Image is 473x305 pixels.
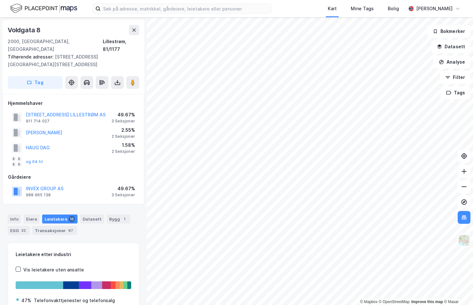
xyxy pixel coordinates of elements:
div: Info [8,215,21,223]
div: 13 [69,216,75,222]
button: Analyse [433,56,470,68]
div: Vis leietakere uten ansatte [23,266,84,274]
div: 2.55% [112,126,135,134]
div: Hjemmelshaver [8,99,139,107]
div: [STREET_ADDRESS][GEOGRAPHIC_DATA][STREET_ADDRESS] [8,53,134,68]
div: 3 Seksjoner [111,192,135,198]
a: Improve this map [411,300,443,304]
div: 49.67% [111,111,135,119]
iframe: Chat Widget [441,274,473,305]
div: Voldgata 8 [8,25,42,35]
button: Filter [440,71,470,84]
div: 3 Seksjoner [111,119,135,124]
button: Tags [441,86,470,99]
div: Eiere [24,215,40,223]
div: 2 Seksjoner [112,149,135,154]
button: Datasett [432,40,470,53]
div: Gårdeiere [8,173,139,181]
a: Mapbox [360,300,378,304]
div: 911 714 027 [26,119,49,124]
div: [PERSON_NAME] [416,5,453,12]
div: 1.58% [112,141,135,149]
div: Bygg [107,215,130,223]
div: Kart [328,5,337,12]
div: 1 [121,216,128,222]
button: Tag [8,76,63,89]
img: logo.f888ab2527a4732fd821a326f86c7f29.svg [10,3,77,14]
div: Leietakere [42,215,78,223]
div: Kontrollprogram for chat [441,274,473,305]
div: Leietakere etter industri [16,251,131,258]
button: Bokmerker [427,25,470,38]
span: Tilhørende adresser: [8,54,55,59]
div: ESG [8,226,30,235]
div: Telefonvakttjenester og telefonsalg [34,297,115,304]
input: Søk på adresse, matrikkel, gårdeiere, leietakere eller personer [101,4,271,13]
a: OpenStreetMap [379,300,410,304]
div: Bolig [388,5,399,12]
img: Z [458,234,470,246]
div: 988 965 138 [26,192,51,198]
div: 49.67% [111,185,135,192]
div: 47% [21,297,31,304]
div: 2000, [GEOGRAPHIC_DATA], [GEOGRAPHIC_DATA] [8,38,103,53]
div: Datasett [80,215,104,223]
div: Transaksjoner [32,226,77,235]
div: 97 [67,227,74,234]
div: Mine Tags [351,5,374,12]
div: 32 [20,227,27,234]
div: 2 Seksjoner [112,134,135,139]
div: Lillestrøm, 81/1177 [103,38,139,53]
